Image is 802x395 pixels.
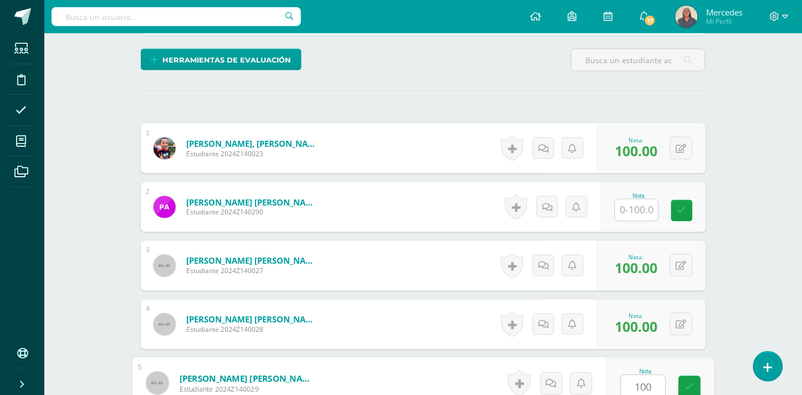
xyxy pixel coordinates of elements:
div: Nota [615,193,663,199]
img: 3e006ecc6661ac28437bf49753170d16.png [154,137,176,160]
a: [PERSON_NAME] [PERSON_NAME] [186,197,319,208]
a: [PERSON_NAME], [PERSON_NAME] [186,138,319,149]
span: 17 [644,14,656,27]
img: 4a6f2a2a67bbbb7a0c3c1fa5ffa08786.png [154,196,176,218]
img: 45x45 [154,314,176,336]
span: Estudiante 2024Z140023 [186,149,319,158]
span: Estudiante 2024Z140029 [179,384,316,394]
span: Estudiante 2024Z140027 [186,266,319,276]
span: Estudiante 2024Z140290 [186,208,319,217]
div: Nota: [615,312,658,320]
img: 349f28f2f3b696b4e6c9a4fec5dddc87.png [676,6,698,28]
img: 45x45 [154,255,176,277]
input: 0-100.0 [615,199,658,221]
a: [PERSON_NAME] [PERSON_NAME] [179,373,316,384]
span: Mi Perfil [706,17,743,26]
span: 100.00 [615,317,658,336]
span: 100.00 [615,259,658,278]
a: [PERSON_NAME] [PERSON_NAME] [186,314,319,325]
input: Busca un estudiante aquí... [571,49,705,71]
div: Nota [620,368,671,375]
img: 45x45 [146,372,168,394]
a: [PERSON_NAME] [PERSON_NAME] [186,255,319,266]
div: Nota: [615,136,658,144]
span: Estudiante 2024Z140028 [186,325,319,335]
span: Mercedes [706,7,743,18]
input: Busca un usuario... [52,7,301,26]
span: 100.00 [615,141,658,160]
a: Herramientas de evaluación [141,49,302,70]
div: Nota: [615,254,658,261]
span: Herramientas de evaluación [162,50,291,70]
